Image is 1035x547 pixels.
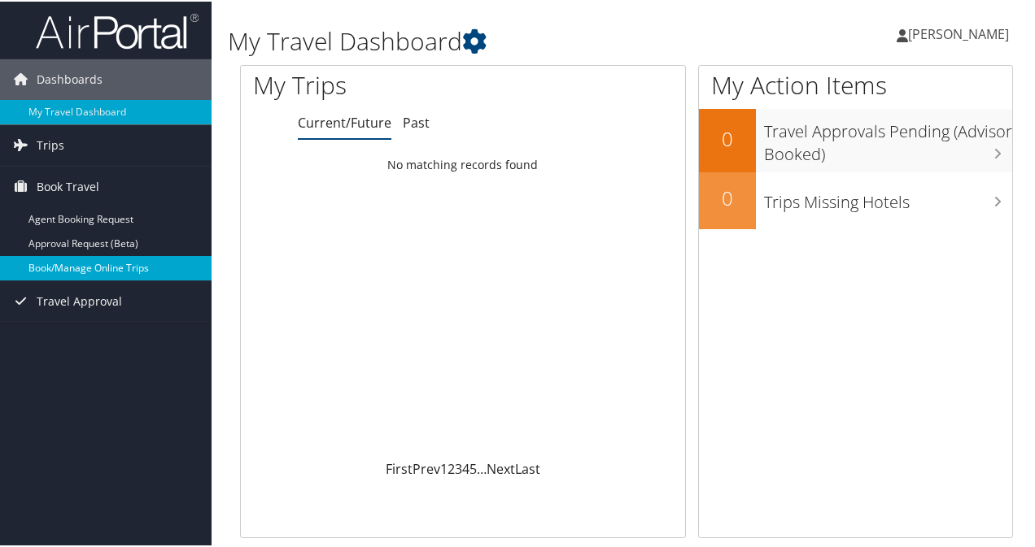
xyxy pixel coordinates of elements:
a: Last [515,458,540,476]
h1: My Travel Dashboard [228,23,759,57]
a: 4 [462,458,469,476]
a: First [386,458,413,476]
a: 5 [469,458,477,476]
a: 0Travel Approvals Pending (Advisor Booked) [699,107,1012,170]
a: Current/Future [298,112,391,130]
td: No matching records found [241,149,685,178]
a: Prev [413,458,440,476]
span: Book Travel [37,165,99,206]
span: Dashboards [37,58,103,98]
h2: 0 [699,183,756,211]
h3: Travel Approvals Pending (Advisor Booked) [764,111,1012,164]
a: 3 [455,458,462,476]
a: 2 [448,458,455,476]
h2: 0 [699,124,756,151]
img: airportal-logo.png [36,11,199,49]
h1: My Action Items [699,67,1012,101]
span: Travel Approval [37,280,122,320]
a: 0Trips Missing Hotels [699,171,1012,228]
a: 1 [440,458,448,476]
a: [PERSON_NAME] [897,8,1025,57]
a: Next [487,458,515,476]
h1: My Trips [253,67,487,101]
span: [PERSON_NAME] [908,24,1009,41]
h3: Trips Missing Hotels [764,181,1012,212]
span: Trips [37,124,64,164]
span: … [477,458,487,476]
a: Past [403,112,430,130]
